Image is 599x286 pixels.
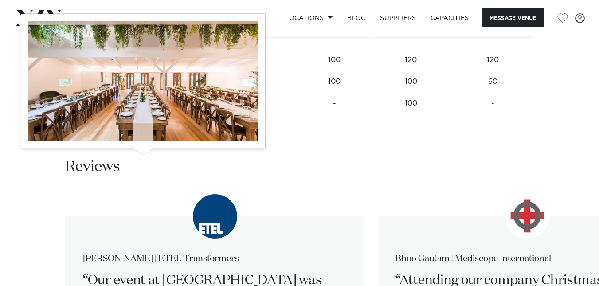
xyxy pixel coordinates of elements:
a: Capacities [423,8,476,27]
td: 100 [370,93,452,114]
td: 100 [370,71,452,93]
a: BLOG [340,8,373,27]
td: - [452,93,533,114]
img: nzv-logo.png [14,10,63,26]
img: Samantha Lines [193,194,237,239]
cite: [PERSON_NAME] | ETEL Transformers [83,252,347,265]
td: 120 [452,49,533,71]
img: gxcK4O0iysRjcHykcoCU4DHTeSCniLVdTRYCCsOr.jpg [28,21,258,141]
td: 60 [452,71,533,93]
img: Bhoo Gautam [505,194,550,239]
td: 100 [299,49,370,71]
h2: Reviews [65,157,120,177]
a: Locations [278,8,340,27]
button: Message Venue [482,8,544,27]
td: - [299,93,370,114]
a: SUPPLIERS [373,8,423,27]
td: 120 [370,49,452,71]
td: 100 [299,71,370,93]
